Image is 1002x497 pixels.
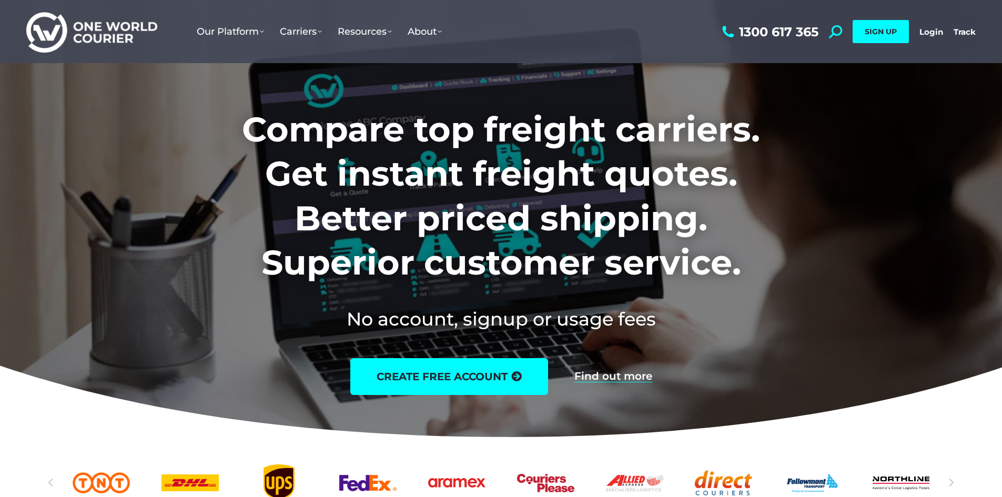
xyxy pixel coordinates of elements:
span: Our Platform [197,26,264,37]
a: Carriers [272,15,330,48]
span: About [408,26,442,37]
a: 1300 617 365 [720,25,818,38]
a: create free account [350,358,548,395]
a: Find out more [574,371,652,382]
a: Track [954,27,976,37]
span: Resources [338,26,392,37]
a: About [400,15,450,48]
span: SIGN UP [865,27,897,36]
h1: Compare top freight carriers. Get instant freight quotes. Better priced shipping. Superior custom... [173,107,829,285]
a: Our Platform [189,15,272,48]
a: Resources [330,15,400,48]
a: Login [919,27,943,37]
img: One World Courier [26,11,157,53]
h2: No account, signup or usage fees [173,306,829,332]
a: SIGN UP [853,20,909,43]
span: Carriers [280,26,322,37]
